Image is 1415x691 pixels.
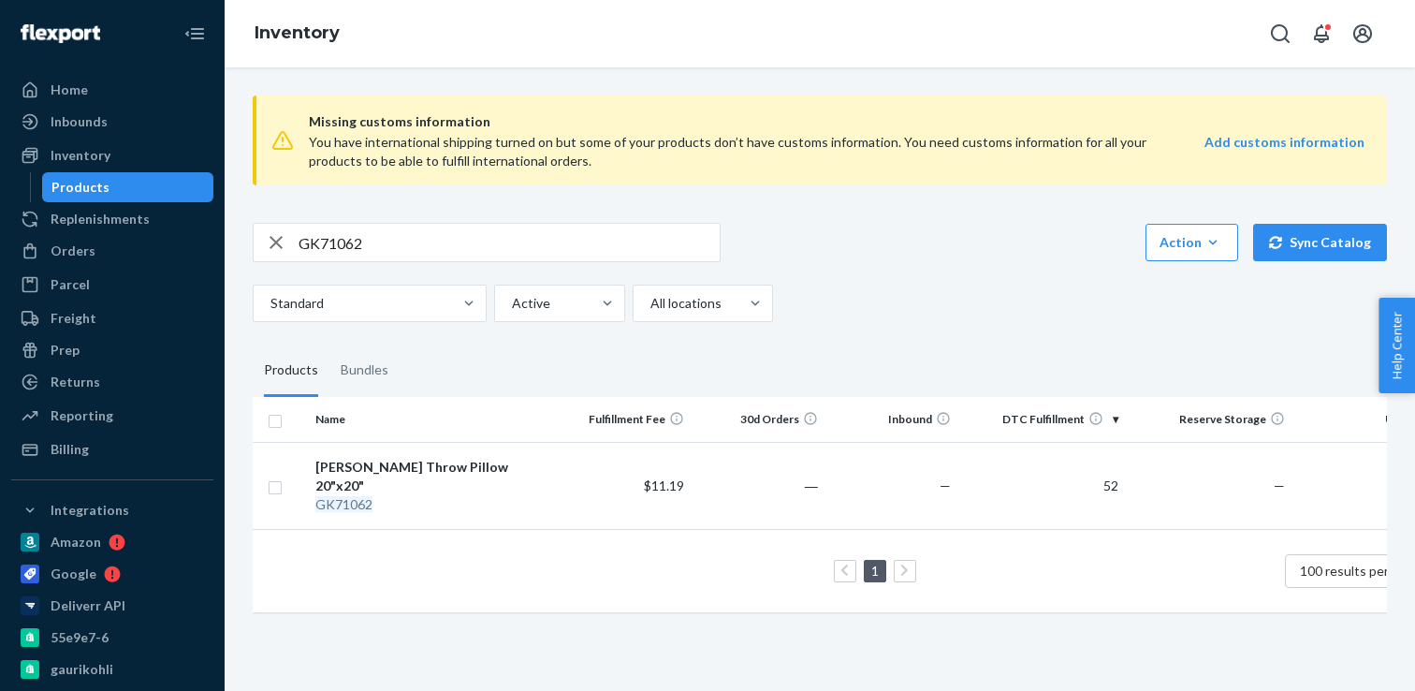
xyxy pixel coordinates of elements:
[11,270,213,300] a: Parcel
[11,75,213,105] a: Home
[51,373,100,391] div: Returns
[51,501,129,520] div: Integrations
[11,434,213,464] a: Billing
[309,110,1364,133] span: Missing customs information
[11,303,213,333] a: Freight
[11,335,213,365] a: Prep
[51,406,113,425] div: Reporting
[1274,478,1285,493] span: —
[269,294,270,313] input: Standard
[940,478,951,493] span: —
[1344,15,1381,52] button: Open account menu
[559,397,693,442] th: Fulfillment Fee
[1204,133,1364,170] a: Add customs information
[51,112,108,131] div: Inbounds
[255,22,340,43] a: Inventory
[309,133,1153,170] div: You have international shipping turned on but some of your products don’t have customs informatio...
[692,442,825,529] td: ―
[51,341,80,360] div: Prep
[11,654,213,684] a: gaurikohli
[825,397,959,442] th: Inbound
[51,242,95,260] div: Orders
[315,496,372,512] em: GK71062
[341,345,388,397] div: Bundles
[51,628,109,647] div: 55e9e7-6
[11,367,213,397] a: Returns
[868,563,883,579] a: Page 1 is your current page
[644,478,684,493] span: $11.19
[11,140,213,170] a: Inventory
[51,309,96,328] div: Freight
[315,458,550,495] div: [PERSON_NAME] Throw Pillow 20"x20"
[51,660,113,679] div: gaurikohli
[264,345,318,397] div: Products
[21,24,100,43] img: Flexport logo
[11,527,213,557] a: Amazon
[51,81,88,99] div: Home
[1253,224,1387,261] button: Sync Catalog
[958,442,1125,529] td: 52
[51,275,90,294] div: Parcel
[1126,397,1292,442] th: Reserve Storage
[1262,15,1299,52] button: Open Search Box
[11,107,213,137] a: Inbounds
[958,397,1125,442] th: DTC Fulfillment
[11,591,213,621] a: Deliverr API
[11,559,213,589] a: Google
[299,224,720,261] input: Search inventory by name or sku
[1160,233,1224,252] div: Action
[1204,134,1364,150] strong: Add customs information
[176,15,213,52] button: Close Navigation
[51,596,125,615] div: Deliverr API
[649,294,650,313] input: All locations
[11,204,213,234] a: Replenishments
[51,210,150,228] div: Replenishments
[11,236,213,266] a: Orders
[1303,15,1340,52] button: Open notifications
[11,495,213,525] button: Integrations
[510,294,512,313] input: Active
[1145,224,1238,261] button: Action
[51,178,109,197] div: Products
[51,440,89,459] div: Billing
[11,623,213,653] a: 55e9e7-6
[51,146,110,165] div: Inventory
[308,397,558,442] th: Name
[11,401,213,431] a: Reporting
[240,7,355,61] ol: breadcrumbs
[1379,298,1415,393] button: Help Center
[51,565,96,583] div: Google
[51,533,101,551] div: Amazon
[42,172,214,202] a: Products
[692,397,825,442] th: 30d Orders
